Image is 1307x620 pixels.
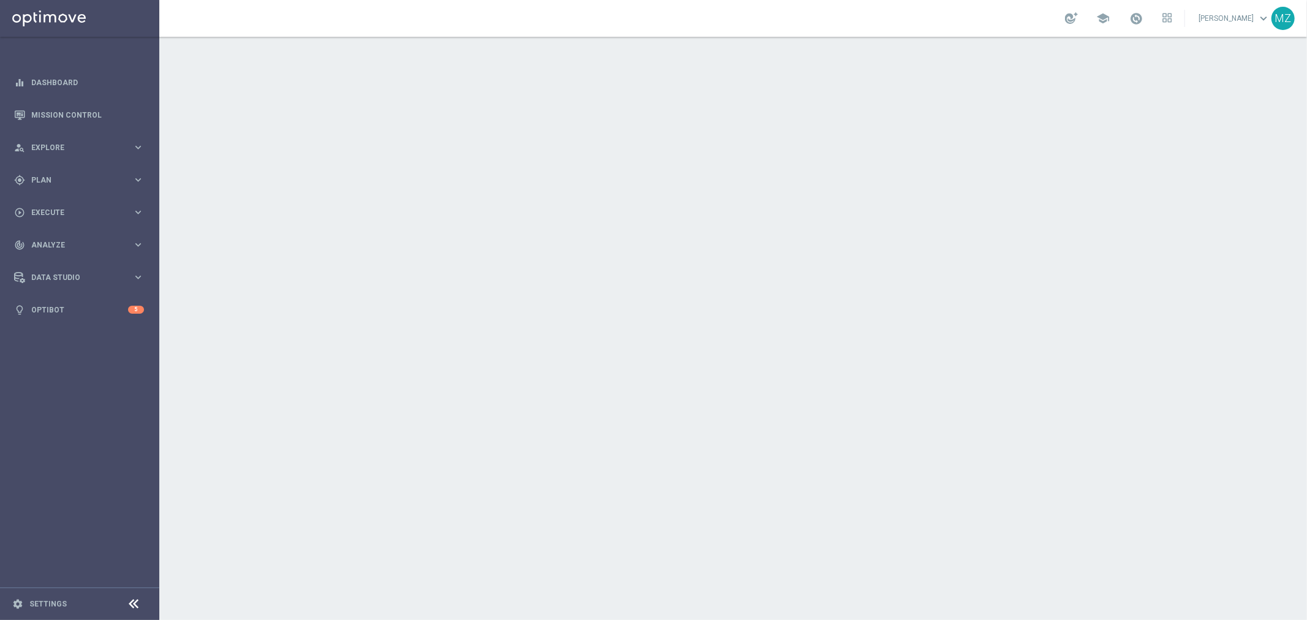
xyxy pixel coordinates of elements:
[31,99,144,131] a: Mission Control
[31,241,132,249] span: Analyze
[31,274,132,281] span: Data Studio
[132,239,144,251] i: keyboard_arrow_right
[31,293,128,326] a: Optibot
[31,66,144,99] a: Dashboard
[132,142,144,153] i: keyboard_arrow_right
[13,143,145,153] button: person_search Explore keyboard_arrow_right
[14,207,132,218] div: Execute
[14,99,144,131] div: Mission Control
[14,272,132,283] div: Data Studio
[1197,9,1271,28] a: [PERSON_NAME]keyboard_arrow_down
[31,209,132,216] span: Execute
[128,306,144,314] div: 5
[14,175,132,186] div: Plan
[13,305,145,315] button: lightbulb Optibot 5
[1257,12,1270,25] span: keyboard_arrow_down
[13,110,145,120] button: Mission Control
[14,77,25,88] i: equalizer
[132,271,144,283] i: keyboard_arrow_right
[14,175,25,186] i: gps_fixed
[14,142,25,153] i: person_search
[13,273,145,282] button: Data Studio keyboard_arrow_right
[14,142,132,153] div: Explore
[13,78,145,88] button: equalizer Dashboard
[14,240,132,251] div: Analyze
[14,207,25,218] i: play_circle_outline
[14,240,25,251] i: track_changes
[14,66,144,99] div: Dashboard
[1271,7,1295,30] div: MZ
[13,208,145,217] button: play_circle_outline Execute keyboard_arrow_right
[1096,12,1110,25] span: school
[13,240,145,250] button: track_changes Analyze keyboard_arrow_right
[132,206,144,218] i: keyboard_arrow_right
[14,293,144,326] div: Optibot
[29,600,67,608] a: Settings
[14,304,25,316] i: lightbulb
[31,144,132,151] span: Explore
[12,599,23,610] i: settings
[13,175,145,185] button: gps_fixed Plan keyboard_arrow_right
[132,174,144,186] i: keyboard_arrow_right
[31,176,132,184] span: Plan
